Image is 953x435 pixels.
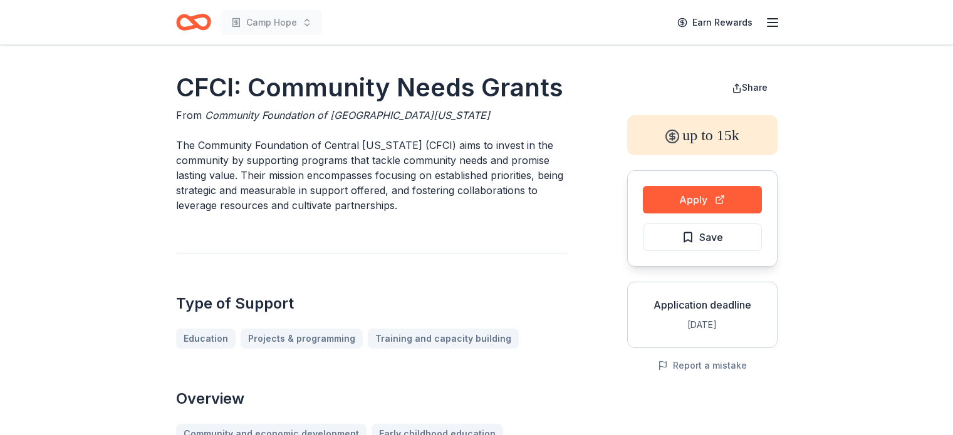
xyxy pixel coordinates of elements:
[722,75,778,100] button: Share
[670,11,760,34] a: Earn Rewards
[246,15,297,30] span: Camp Hope
[221,10,322,35] button: Camp Hope
[205,109,490,121] span: Community Foundation of [GEOGRAPHIC_DATA][US_STATE]
[638,317,767,332] div: [DATE]
[176,294,567,314] h2: Type of Support
[176,8,211,37] a: Home
[368,329,519,349] a: Training and capacity building
[176,329,236,349] a: Education
[176,138,567,213] p: The Community Foundation of Central [US_STATE] (CFCI) aims to invest in the community by supporti...
[658,358,747,373] button: Report a mistake
[643,223,762,251] button: Save
[176,108,567,123] div: From
[742,82,768,93] span: Share
[176,70,567,105] h1: CFCI: Community Needs Grants
[176,389,567,409] h2: Overview
[241,329,363,349] a: Projects & programming
[627,115,778,155] div: up to 15k
[699,229,723,245] span: Save
[643,186,762,213] button: Apply
[638,297,767,312] div: Application deadline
